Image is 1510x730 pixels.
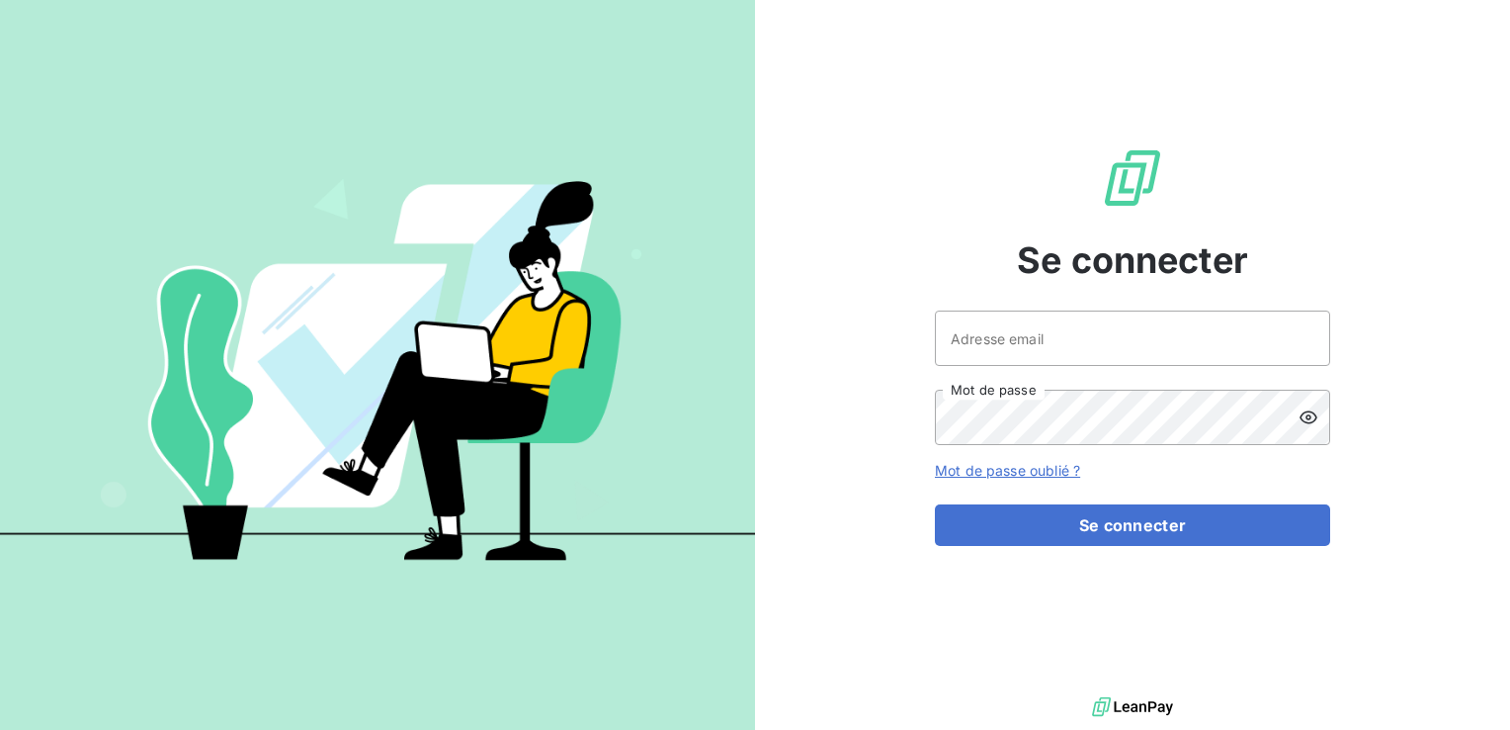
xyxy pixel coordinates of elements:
[935,311,1330,366] input: placeholder
[935,504,1330,546] button: Se connecter
[1101,146,1164,210] img: Logo LeanPay
[1017,233,1248,287] span: Se connecter
[935,462,1080,479] a: Mot de passe oublié ?
[1092,692,1173,722] img: logo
